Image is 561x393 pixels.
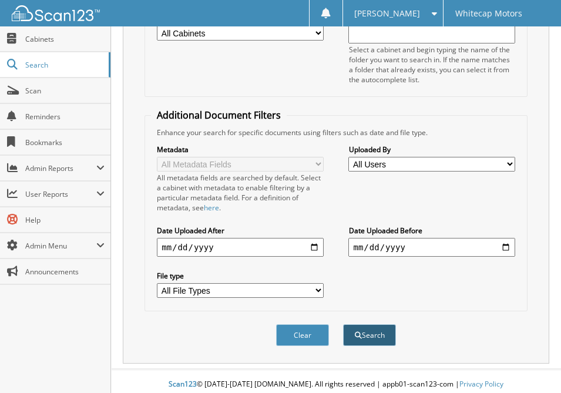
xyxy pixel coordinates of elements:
span: Admin Reports [25,163,96,173]
span: Admin Menu [25,241,96,251]
button: Search [343,324,396,346]
label: Date Uploaded Before [348,226,515,236]
span: Whitecap Motors [455,10,522,17]
a: Privacy Policy [459,379,503,389]
span: [PERSON_NAME] [354,10,420,17]
label: Date Uploaded After [157,226,323,236]
span: Cabinets [25,34,105,44]
span: User Reports [25,189,96,199]
label: File type [157,271,323,281]
img: scan123-logo-white.svg [12,5,100,21]
a: here [204,203,219,213]
input: end [348,238,515,257]
button: Clear [276,324,329,346]
span: Bookmarks [25,137,105,147]
div: Enhance your search for specific documents using filters such as date and file type. [151,127,520,137]
legend: Additional Document Filters [151,109,287,122]
span: Reminders [25,112,105,122]
input: start [157,238,323,257]
span: Scan123 [169,379,197,389]
span: Search [25,60,103,70]
span: Help [25,215,105,225]
span: Scan [25,86,105,96]
div: All metadata fields are searched by default. Select a cabinet with metadata to enable filtering b... [157,173,323,213]
label: Uploaded By [348,145,515,154]
span: Announcements [25,267,105,277]
label: Metadata [157,145,323,154]
div: Select a cabinet and begin typing the name of the folder you want to search in. If the name match... [348,45,515,85]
